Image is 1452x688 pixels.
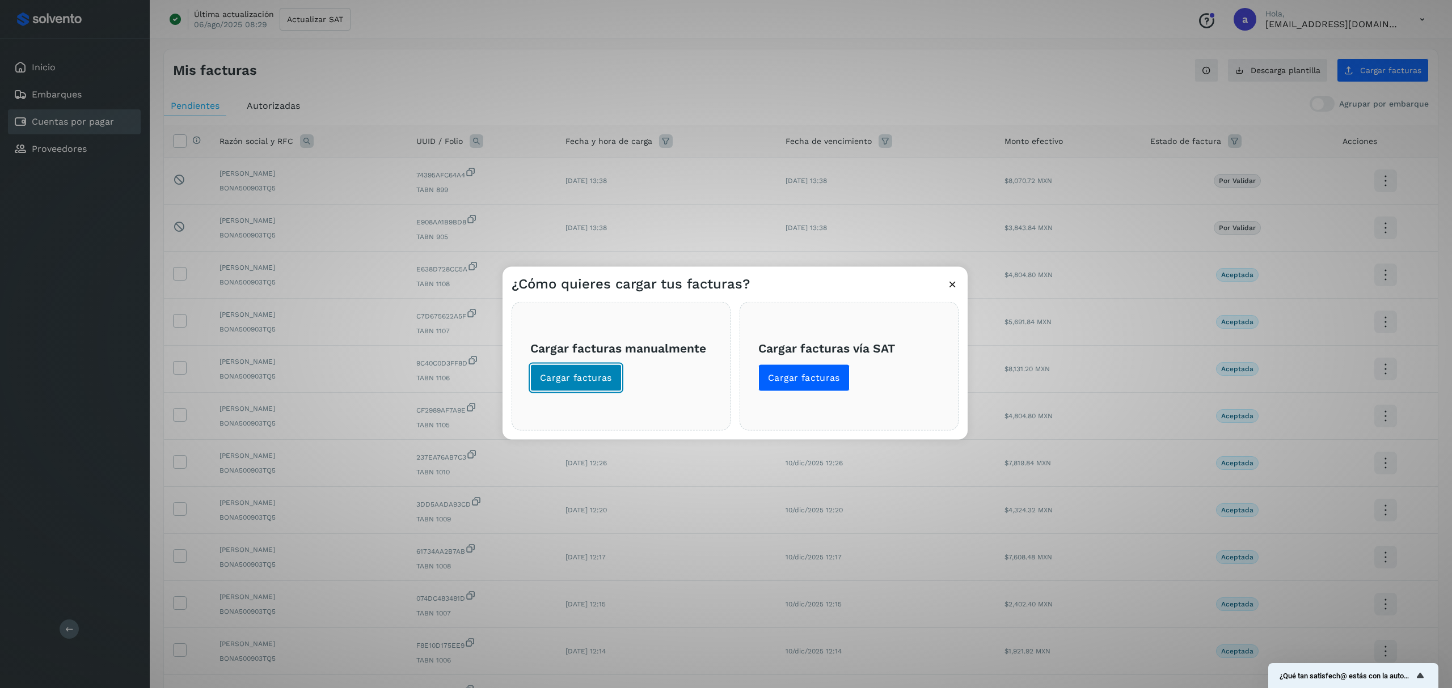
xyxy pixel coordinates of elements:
button: Cargar facturas [530,364,622,392]
h3: Cargar facturas manualmente [530,341,712,355]
span: ¿Qué tan satisfech@ estás con la autorización de tus facturas? [1280,672,1413,680]
h3: ¿Cómo quieres cargar tus facturas? [512,276,750,292]
span: Cargar facturas [768,372,840,384]
button: Cargar facturas [758,364,850,392]
button: Mostrar encuesta - ¿Qué tan satisfech@ estás con la autorización de tus facturas? [1280,669,1427,682]
span: Cargar facturas [540,372,612,384]
h3: Cargar facturas vía SAT [758,341,940,355]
